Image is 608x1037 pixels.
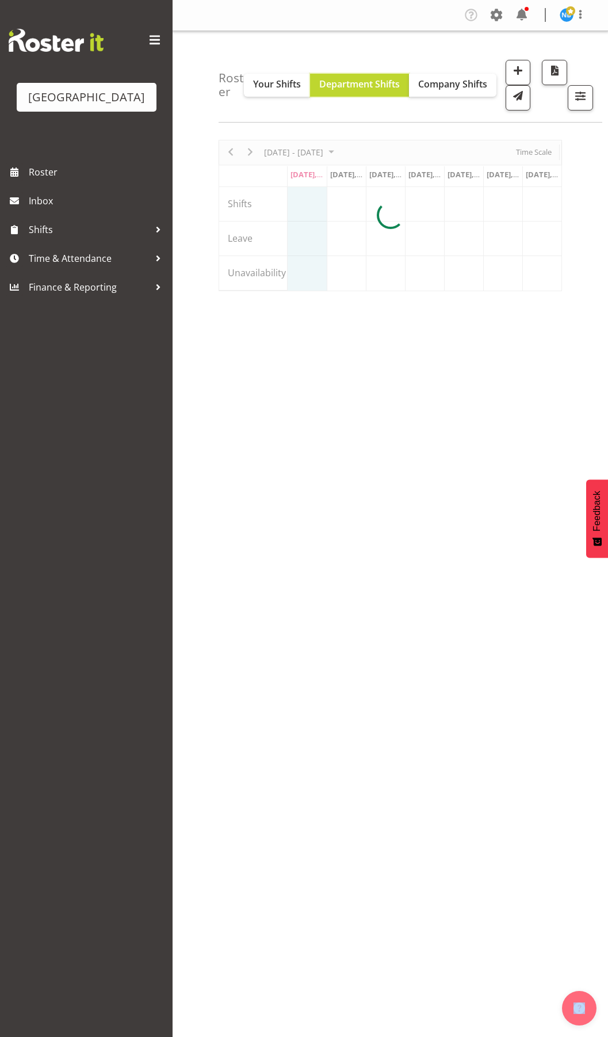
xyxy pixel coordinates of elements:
[28,89,145,106] div: [GEOGRAPHIC_DATA]
[319,78,400,90] span: Department Shifts
[9,29,104,52] img: Rosterit website logo
[418,78,487,90] span: Company Shifts
[310,74,409,97] button: Department Shifts
[29,250,150,267] span: Time & Attendance
[560,8,573,22] img: nicoel-boschman11219.jpg
[244,74,310,97] button: Your Shifts
[573,1002,585,1014] img: help-xxl-2.png
[568,85,593,110] button: Filter Shifts
[29,279,150,296] span: Finance & Reporting
[29,163,167,181] span: Roster
[219,71,244,98] h4: Roster
[592,491,602,531] span: Feedback
[542,60,567,85] button: Download a PDF of the roster according to the set date range.
[29,221,150,238] span: Shifts
[409,74,496,97] button: Company Shifts
[506,60,531,85] button: Add a new shift
[29,192,167,209] span: Inbox
[253,78,301,90] span: Your Shifts
[506,85,531,110] button: Send a list of all shifts for the selected filtered period to all rostered employees.
[586,479,608,558] button: Feedback - Show survey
